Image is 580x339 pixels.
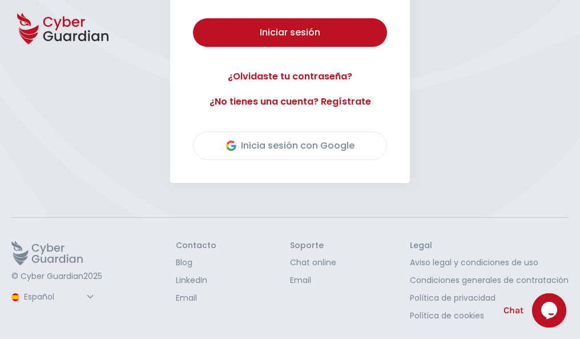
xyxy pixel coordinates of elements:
span: Chat [504,304,523,317]
a: Aviso legal y condiciones de uso [410,257,569,269]
a: ¿Olvidaste tu contraseña? [193,70,387,83]
a: Condiciones generales de contratación [410,274,569,286]
a: ¿No tienes una cuenta? Regístrate [193,95,387,109]
div: Inicia sesión con Google [226,139,355,153]
h3: Contacto [176,241,216,251]
p: © Cyber Guardian 2025 [11,272,102,282]
a: Blog [176,257,216,269]
button: Inicia sesión con Google [193,131,387,160]
iframe: chat widget [532,293,569,328]
a: Email [176,292,216,304]
img: region-logo [11,293,19,301]
h3: Soporte [290,241,336,251]
a: Chat online [290,257,336,269]
a: LinkedIn [176,274,216,286]
a: Política de privacidad [410,292,569,304]
a: Email [290,274,336,286]
h3: Legal [410,241,569,251]
a: Política de cookies [410,310,569,322]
